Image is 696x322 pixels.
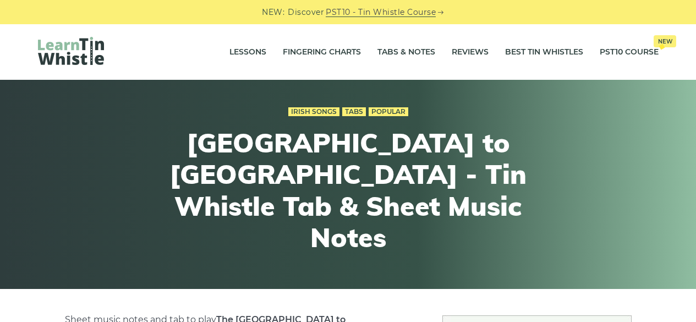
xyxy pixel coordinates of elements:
[288,107,339,116] a: Irish Songs
[377,39,435,66] a: Tabs & Notes
[505,39,583,66] a: Best Tin Whistles
[654,35,676,47] span: New
[38,37,104,65] img: LearnTinWhistle.com
[146,127,551,254] h1: [GEOGRAPHIC_DATA] to [GEOGRAPHIC_DATA] - Tin Whistle Tab & Sheet Music Notes
[229,39,266,66] a: Lessons
[600,39,659,66] a: PST10 CourseNew
[283,39,361,66] a: Fingering Charts
[369,107,408,116] a: Popular
[342,107,366,116] a: Tabs
[452,39,489,66] a: Reviews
